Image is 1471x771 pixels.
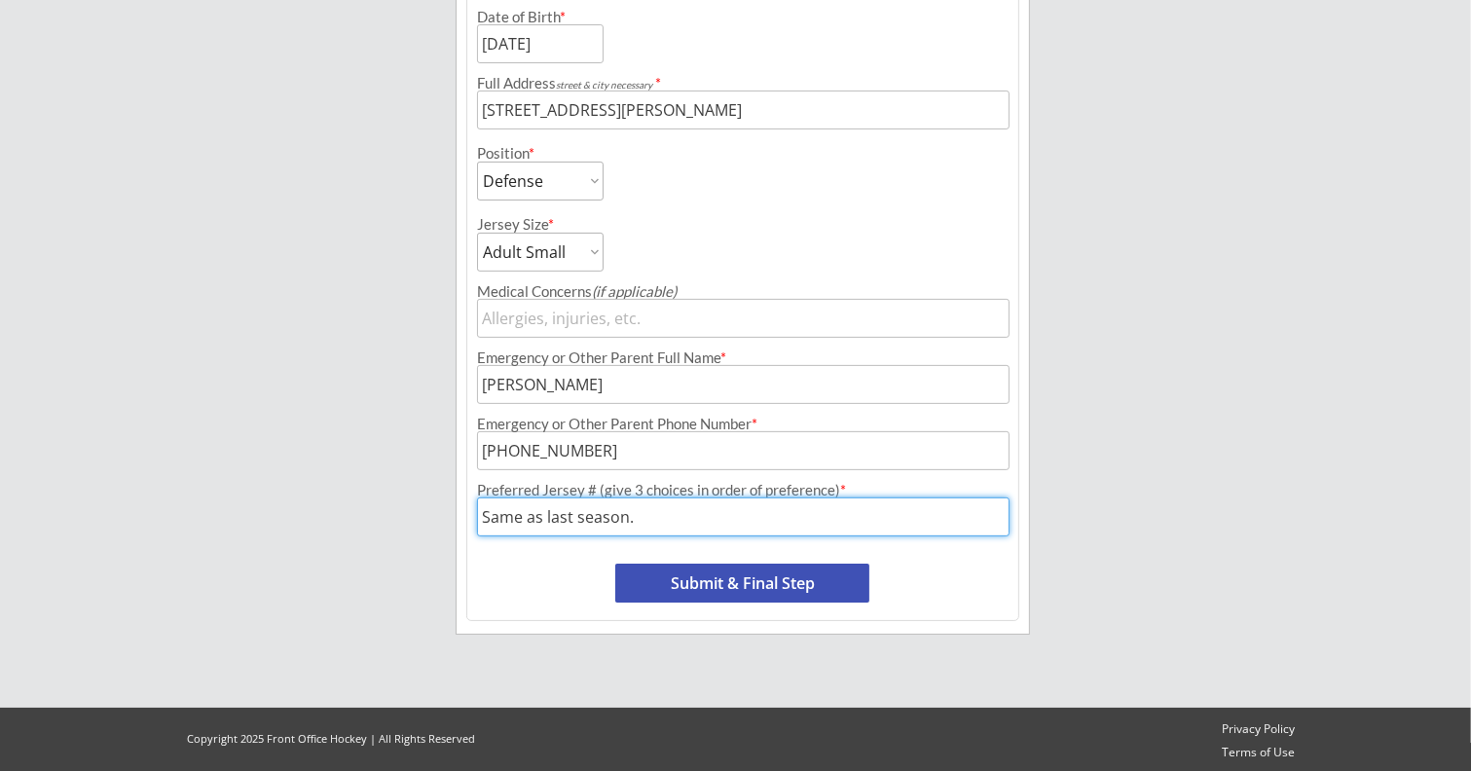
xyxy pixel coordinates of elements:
div: Full Address [477,76,1009,91]
input: Street, City, Province/State [477,91,1009,129]
div: Date of Birth [477,10,577,24]
div: Jersey Size [477,217,577,232]
em: (if applicable) [592,282,677,300]
div: Emergency or Other Parent Full Name [477,350,1009,365]
div: Emergency or Other Parent Phone Number [477,417,1009,431]
div: Copyright 2025 Front Office Hockey | All Rights Reserved [168,731,494,746]
div: Position [477,146,577,161]
em: street & city necessary [556,79,652,91]
input: Allergies, injuries, etc. [477,299,1009,338]
a: Terms of Use [1213,745,1304,761]
div: Preferred Jersey # (give 3 choices in order of preference) [477,483,1009,497]
button: Submit & Final Step [615,564,869,603]
a: Privacy Policy [1213,721,1304,738]
div: Medical Concerns [477,284,1009,299]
